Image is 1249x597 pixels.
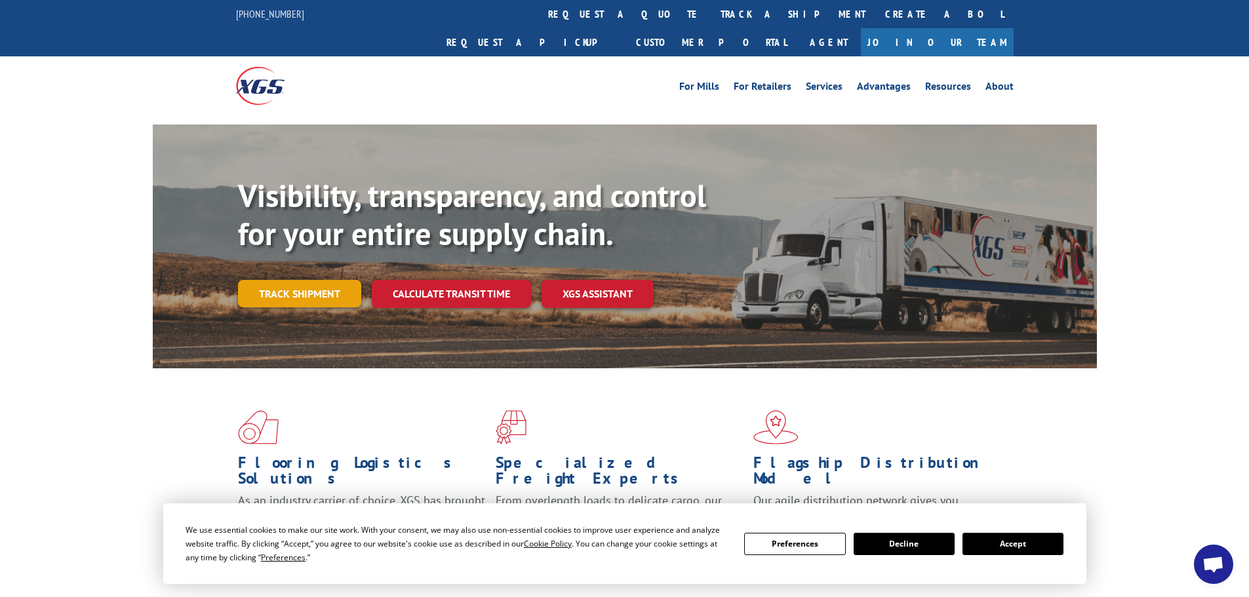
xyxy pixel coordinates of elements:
span: Cookie Policy [524,538,572,549]
div: Open chat [1194,545,1233,584]
a: Join Our Team [861,28,1014,56]
div: Cookie Consent Prompt [163,503,1086,584]
a: For Mills [679,81,719,96]
img: xgs-icon-flagship-distribution-model-red [753,410,799,444]
img: xgs-icon-focused-on-flooring-red [496,410,526,444]
span: Preferences [261,552,306,563]
h1: Flagship Distribution Model [753,455,1001,493]
a: [PHONE_NUMBER] [236,7,304,20]
a: About [985,81,1014,96]
a: Track shipment [238,280,361,307]
a: Services [806,81,843,96]
b: Visibility, transparency, and control for your entire supply chain. [238,175,706,254]
button: Accept [962,533,1063,555]
a: XGS ASSISTANT [542,280,654,308]
span: As an industry carrier of choice, XGS has brought innovation and dedication to flooring logistics... [238,493,485,539]
p: From overlength loads to delicate cargo, our experienced staff knows the best way to move your fr... [496,493,743,551]
button: Preferences [744,533,845,555]
div: We use essential cookies to make our site work. With your consent, we may also use non-essential ... [186,523,728,564]
img: xgs-icon-total-supply-chain-intelligence-red [238,410,279,444]
button: Decline [854,533,955,555]
a: Request a pickup [437,28,626,56]
a: Resources [925,81,971,96]
a: Customer Portal [626,28,797,56]
a: For Retailers [734,81,791,96]
h1: Specialized Freight Experts [496,455,743,493]
a: Calculate transit time [372,280,531,308]
h1: Flooring Logistics Solutions [238,455,486,493]
a: Agent [797,28,861,56]
a: Advantages [857,81,911,96]
span: Our agile distribution network gives you nationwide inventory management on demand. [753,493,995,524]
